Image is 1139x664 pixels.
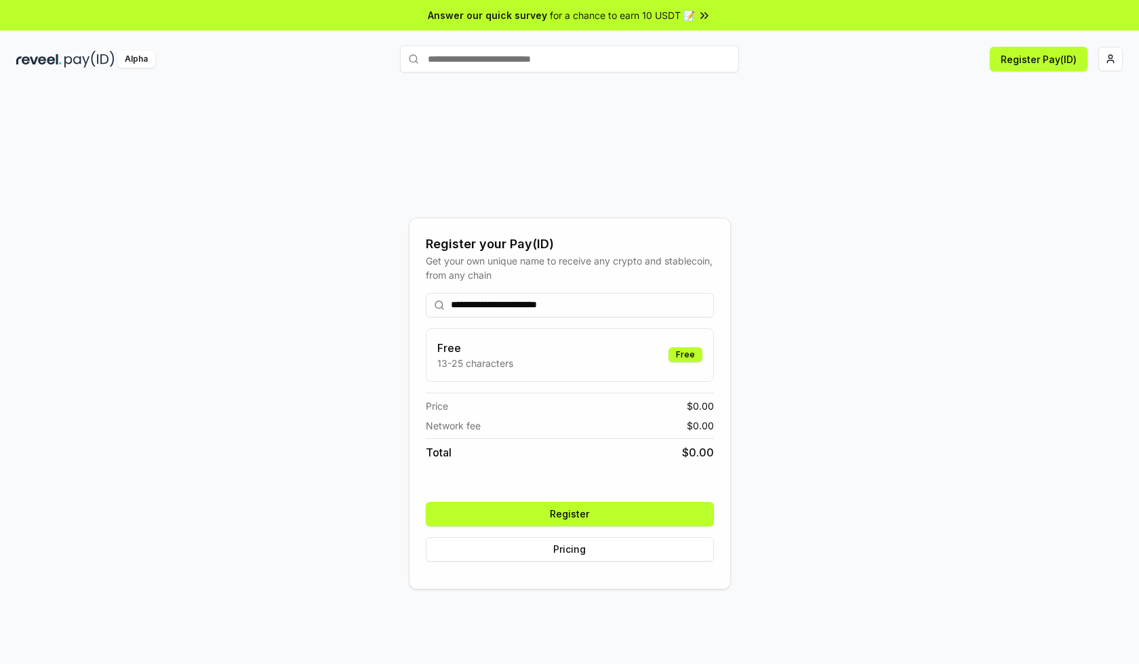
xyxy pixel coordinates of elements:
div: Free [668,347,702,362]
span: Total [426,444,452,461]
button: Pricing [426,537,714,562]
button: Register Pay(ID) [990,47,1087,71]
div: Get your own unique name to receive any crypto and stablecoin, from any chain [426,254,714,282]
img: pay_id [64,51,115,68]
span: Price [426,399,448,413]
div: Register your Pay(ID) [426,235,714,254]
h3: Free [437,340,513,356]
span: $ 0.00 [687,418,714,433]
p: 13-25 characters [437,356,513,370]
span: Network fee [426,418,481,433]
img: reveel_dark [16,51,62,68]
button: Register [426,502,714,526]
span: Answer our quick survey [428,8,547,22]
div: Alpha [117,51,155,68]
span: $ 0.00 [682,444,714,461]
span: $ 0.00 [687,399,714,413]
span: for a chance to earn 10 USDT 📝 [550,8,695,22]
